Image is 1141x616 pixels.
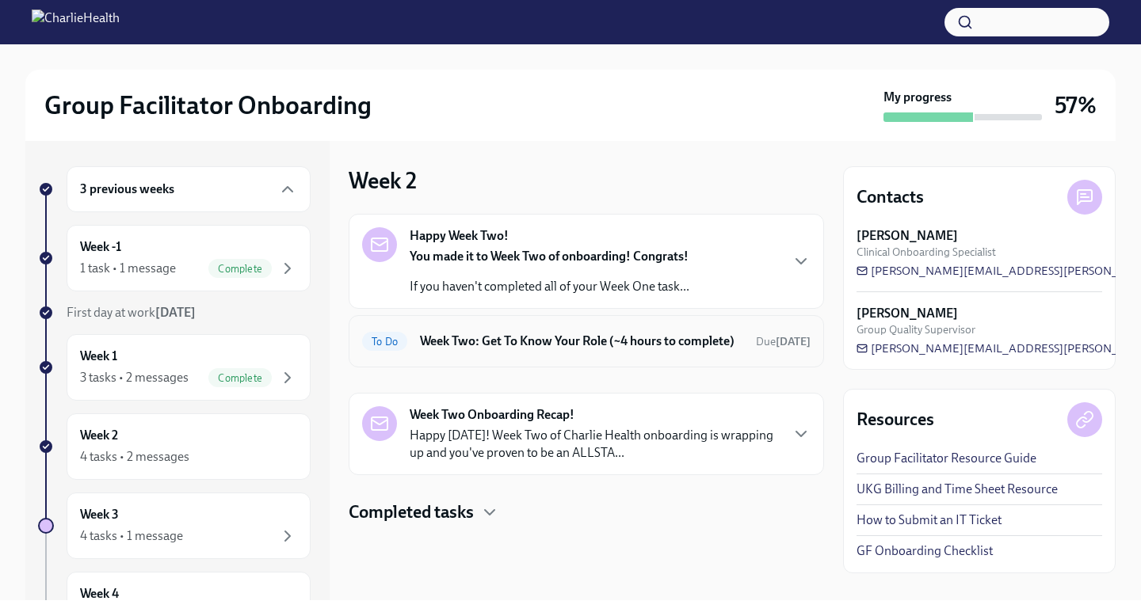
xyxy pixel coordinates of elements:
p: If you haven't completed all of your Week One task... [410,278,689,295]
a: UKG Billing and Time Sheet Resource [857,481,1058,498]
span: First day at work [67,305,196,320]
a: GF Onboarding Checklist [857,542,993,560]
h3: Week 2 [349,166,417,195]
p: Happy [DATE]! Week Two of Charlie Health onboarding is wrapping up and you've proven to be an ALL... [410,427,779,462]
a: Group Facilitator Resource Guide [857,450,1036,467]
strong: [PERSON_NAME] [857,305,958,322]
span: Complete [208,263,272,275]
strong: You made it to Week Two of onboarding! Congrats! [410,249,689,264]
a: How to Submit an IT Ticket [857,511,1002,529]
strong: [DATE] [776,335,811,348]
img: CharlieHealth [32,10,120,35]
div: 4 tasks • 1 message [80,527,183,545]
h6: Week 1 [80,348,117,365]
h6: Week 4 [80,585,119,603]
div: 4 tasks • 2 messages [80,448,189,466]
div: 3 previous weeks [67,166,311,212]
a: Week 34 tasks • 1 message [38,492,311,559]
a: To DoWeek Two: Get To Know Your Role (~4 hours to complete)Due[DATE] [362,329,811,354]
span: Complete [208,372,272,384]
a: First day at work[DATE] [38,304,311,321]
h4: Completed tasks [349,500,474,524]
div: 1 task • 1 message [80,260,176,277]
strong: [PERSON_NAME] [857,227,958,245]
h2: Group Facilitator Onboarding [44,89,372,121]
span: Due [756,335,811,348]
h4: Resources [857,408,934,432]
h4: Contacts [857,185,924,209]
h6: Week 3 [80,506,119,523]
strong: My progress [883,89,952,106]
h6: 3 previous weeks [80,181,174,198]
strong: Happy Week Two! [410,227,509,245]
strong: Week Two Onboarding Recap! [410,406,574,424]
span: August 25th, 2025 10:00 [756,334,811,349]
h6: Week 2 [80,427,118,444]
span: Group Quality Supervisor [857,322,975,337]
h6: Week Two: Get To Know Your Role (~4 hours to complete) [420,333,743,350]
span: Clinical Onboarding Specialist [857,245,996,260]
strong: [DATE] [155,305,196,320]
a: Week -11 task • 1 messageComplete [38,225,311,291]
div: Completed tasks [349,500,824,524]
a: Week 13 tasks • 2 messagesComplete [38,334,311,401]
h6: Week -1 [80,238,121,256]
div: 3 tasks • 2 messages [80,369,189,386]
h3: 57% [1055,91,1097,120]
span: To Do [362,336,407,348]
a: Week 24 tasks • 2 messages [38,413,311,480]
